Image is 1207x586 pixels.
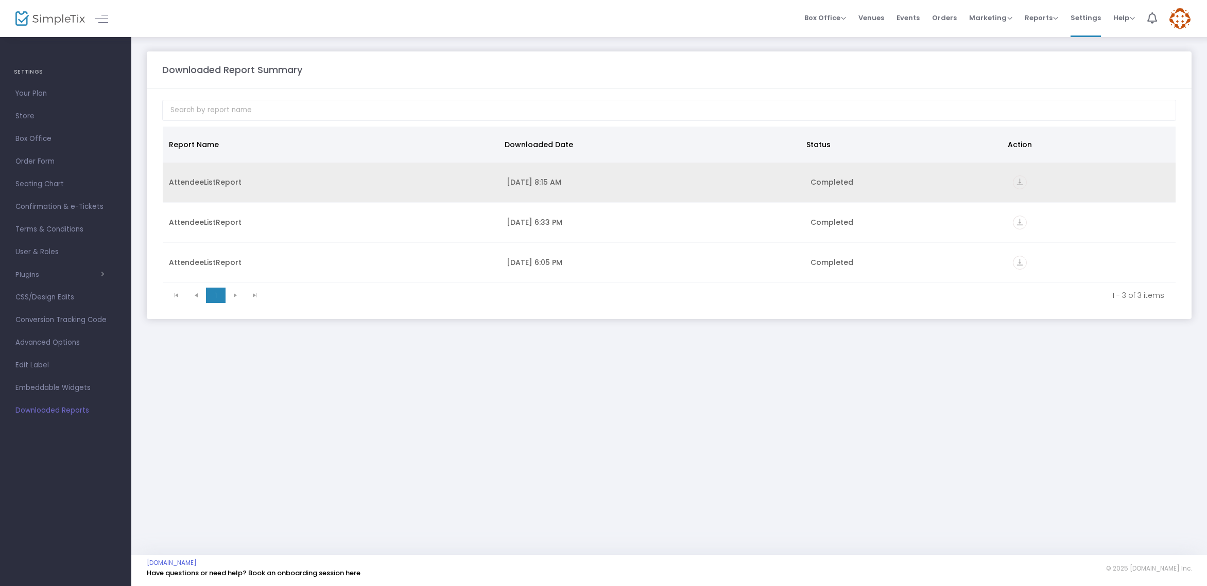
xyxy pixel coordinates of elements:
[15,271,105,279] button: Plugins
[1106,564,1192,573] span: © 2025 [DOMAIN_NAME] Inc.
[14,62,117,82] h4: SETTINGS
[1071,5,1101,31] span: Settings
[15,381,116,395] span: Embeddable Widgets
[1013,216,1169,229] div: https://go.SimpleTix.com/pug0e
[969,13,1012,23] span: Marketing
[169,177,494,187] div: AttendeeListReport
[1013,179,1027,189] a: vertical_align_bottom
[1013,256,1169,270] div: https://go.SimpleTix.com/sf4d4
[206,288,226,303] span: Page 1
[15,177,116,191] span: Seating Chart
[163,127,1176,283] div: Data table
[811,217,1001,227] div: Completed
[15,155,116,168] span: Order Form
[811,177,1001,187] div: Completed
[1113,13,1135,23] span: Help
[1013,259,1027,269] a: vertical_align_bottom
[163,127,498,163] th: Report Name
[272,290,1164,300] kendo-pager-info: 1 - 3 of 3 items
[1013,219,1027,229] a: vertical_align_bottom
[15,200,116,214] span: Confirmation & e-Tickets
[811,257,1001,268] div: Completed
[15,291,116,304] span: CSS/Design Edits
[858,5,884,31] span: Venues
[15,132,116,146] span: Box Office
[1025,13,1058,23] span: Reports
[15,87,116,100] span: Your Plan
[15,245,116,259] span: User & Roles
[498,127,801,163] th: Downloaded Date
[1013,216,1027,229] i: vertical_align_bottom
[1013,175,1027,189] i: vertical_align_bottom
[169,257,494,268] div: AttendeeListReport
[15,359,116,372] span: Edit Label
[162,100,1176,121] input: Search by report name
[507,177,798,187] div: 8/14/2025 8:15 AM
[1002,127,1169,163] th: Action
[15,336,116,349] span: Advanced Options
[15,313,116,327] span: Conversion Tracking Code
[507,217,798,227] div: 4/21/2025 6:33 PM
[1013,175,1169,189] div: https://go.SimpleTix.com/ffggi
[147,559,197,567] a: [DOMAIN_NAME]
[15,223,116,236] span: Terms & Conditions
[800,127,1002,163] th: Status
[804,13,846,23] span: Box Office
[507,257,798,268] div: 4/21/2025 6:05 PM
[932,5,957,31] span: Orders
[15,110,116,123] span: Store
[896,5,920,31] span: Events
[1013,256,1027,270] i: vertical_align_bottom
[169,217,494,227] div: AttendeeListReport
[147,568,360,578] a: Have questions or need help? Book an onboarding session here
[15,404,116,417] span: Downloaded Reports
[162,63,302,77] m-panel-title: Downloaded Report Summary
